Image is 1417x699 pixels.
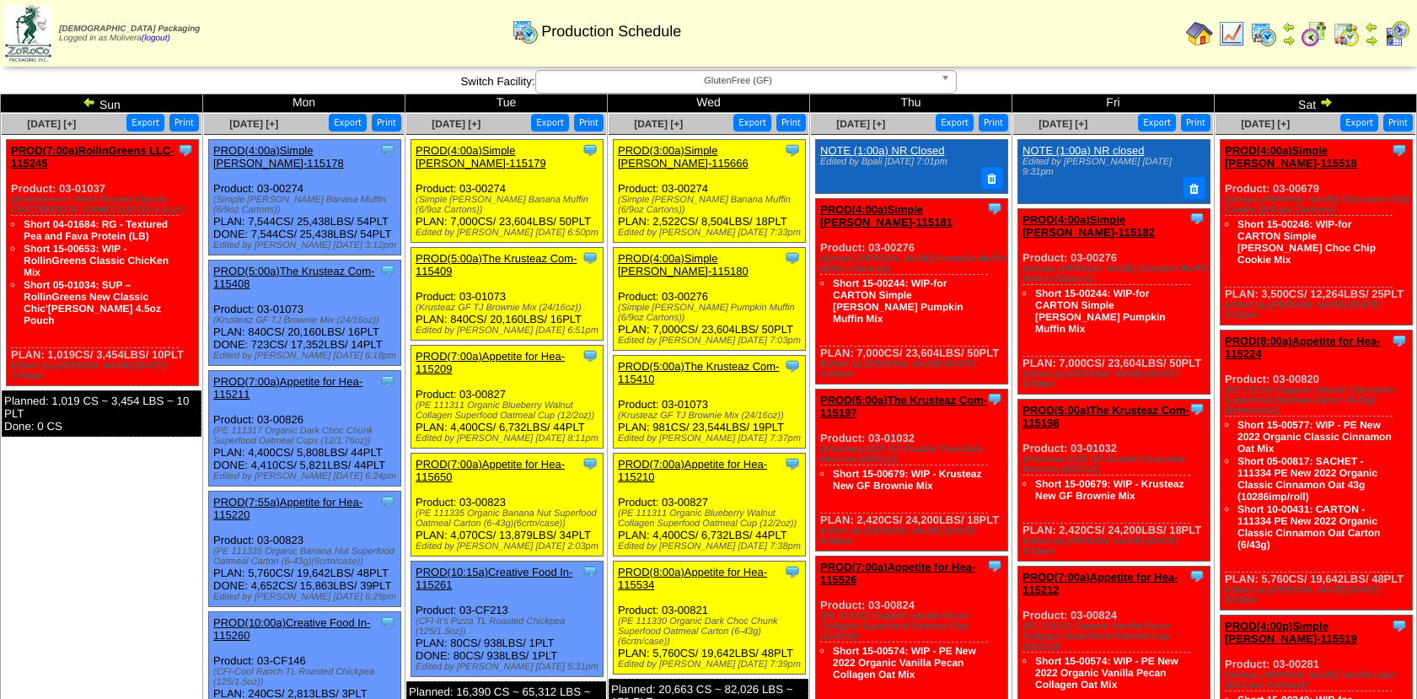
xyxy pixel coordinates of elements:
[1391,142,1408,159] img: Tooltip
[541,23,681,40] span: Production Schedule
[833,645,976,680] a: Short 15-00574: WIP - PE New 2022 Organic Vanilla Pecan Collagen Oat Mix
[820,157,1000,167] div: Edited by Bpali [DATE] 7:01pm
[634,118,683,130] span: [DATE] [+]
[2,390,201,437] div: Planned: 1,019 CS ~ 3,454 LBS ~ 10 PLT Done: 0 CS
[784,358,801,374] img: Tooltip
[213,592,400,602] div: Edited by [PERSON_NAME] [DATE] 6:29pm
[1221,140,1413,325] div: Product: 03-00679 PLAN: 3,500CS / 12,264LBS / 25PLT
[820,144,944,157] a: NOTE (1:00a) NR Closed
[820,203,953,229] a: PROD(4:00a)Simple [PERSON_NAME]-115181
[379,493,396,510] img: Tooltip
[1225,144,1357,169] a: PROD(4:00a)Simple [PERSON_NAME]-115518
[1319,95,1333,109] img: arrowright.gif
[582,142,598,159] img: Tooltip
[1391,332,1408,349] img: Tooltip
[1039,118,1087,130] a: [DATE] [+]
[1282,34,1296,47] img: arrowright.gif
[618,360,779,385] a: PROD(5:00a)The Krusteaz Com-115410
[229,118,278,130] span: [DATE] [+]
[512,18,539,45] img: calendarprod.gif
[1022,404,1189,429] a: PROD(5:00a)The Krusteaz Com-115198
[614,140,806,243] div: Product: 03-00274 PLAN: 2,522CS / 8,504LBS / 18PLT
[24,279,161,326] a: Short 05-01034: SUP – RollinGreens New Classic Chic'[PERSON_NAME] 4.5oz Pouch
[411,140,604,243] div: Product: 03-00274 PLAN: 7,000CS / 23,604LBS / 50PLT
[1022,571,1178,596] a: PROD(7:00a)Appetite for Hea-115212
[142,34,170,43] a: (logout)
[416,325,603,336] div: Edited by [PERSON_NAME] [DATE] 6:51pm
[1022,157,1202,177] div: Edited by [PERSON_NAME] [DATE] 9:31pm
[411,454,604,557] div: Product: 03-00823 PLAN: 4,070CS / 13,879LBS / 34PLT
[582,250,598,266] img: Tooltip
[213,144,344,169] a: PROD(4:00a)Simple [PERSON_NAME]-115178
[1022,621,1210,652] div: (PE 111312 Organic Vanilla Pecan Collagen Superfood Oatmeal Cup (12/2oz))
[432,118,480,130] a: [DATE] [+]
[416,662,603,672] div: Edited by [PERSON_NAME] [DATE] 5:31pm
[1221,331,1413,610] div: Product: 03-00820 PLAN: 5,760CS / 19,642LBS / 48PLT
[1241,118,1290,130] span: [DATE] [+]
[820,394,987,419] a: PROD(5:00a)The Krusteaz Com-115197
[1035,288,1166,335] a: Short 15-00244: WIP-for CARTON Simple [PERSON_NAME] Pumpkin Muffin Mix
[936,114,974,132] button: Export
[1022,454,1210,475] div: (Krusteaz 2025 GF Double Chocolate Brownie (8/20oz))
[1022,264,1210,284] div: (Simple [PERSON_NAME] Pumpkin Muffin (6/9oz Cartons))
[213,351,400,361] div: Edited by [PERSON_NAME] [DATE] 6:18pm
[1383,20,1410,47] img: calendarcustomer.gif
[618,228,805,238] div: Edited by [PERSON_NAME] [DATE] 7:33pm
[416,252,577,277] a: PROD(5:00a)The Krusteaz Com-115409
[1218,20,1245,47] img: line_graph.gif
[213,496,362,521] a: PROD(7:55a)Appetite for Hea-115220
[405,94,608,113] td: Tue
[531,114,569,132] button: Export
[1012,94,1215,113] td: Fri
[784,455,801,472] img: Tooltip
[1022,144,1145,157] a: NOTE (1:00a) NR closed
[126,114,164,132] button: Export
[416,228,603,238] div: Edited by [PERSON_NAME] [DATE] 6:50pm
[27,118,76,130] a: [DATE] [+]
[1237,503,1380,551] a: Short 10-00431: CARTON - 111334 PE New 2022 Organic Classic Cinnamon Oat Carton (6/43g)
[836,118,885,130] a: [DATE] [+]
[986,200,1003,217] img: Tooltip
[608,94,810,113] td: Wed
[177,142,194,159] img: Tooltip
[203,94,405,113] td: Mon
[1365,34,1378,47] img: arrowright.gif
[416,458,565,483] a: PROD(7:00a)Appetite for Hea-115650
[1,94,203,113] td: Sun
[784,563,801,580] img: Tooltip
[209,261,401,366] div: Product: 03-01073 PLAN: 840CS / 20,160LBS / 16PLT DONE: 723CS / 17,352LBS / 14PLT
[1333,20,1360,47] img: calendarinout.gif
[582,563,598,580] img: Tooltip
[833,277,963,325] a: Short 15-00244: WIP-for CARTON Simple [PERSON_NAME] Pumpkin Muffin Mix
[618,195,805,215] div: (Simple [PERSON_NAME] Banana Muffin (6/9oz Cartons))
[820,444,1007,465] div: (Krusteaz 2025 GF Double Chocolate Brownie (8/20oz))
[618,566,767,591] a: PROD(8:00a)Appetite for Hea-115534
[784,250,801,266] img: Tooltip
[83,95,96,109] img: arrowleft.gif
[213,315,400,325] div: (Krusteaz GF TJ Brownie Mix (24/16oz))
[833,468,982,492] a: Short 15-00679: WIP - Krusteaz New GF Brownie Mix
[1340,114,1378,132] button: Export
[213,546,400,567] div: (PE 111335 Organic Banana Nut Superfood Oatmeal Carton (6-43g)(6crtn/case))
[372,114,401,132] button: Print
[59,24,200,34] span: [DEMOGRAPHIC_DATA] Packaging
[543,71,934,91] span: GlutenFree (GF)
[1138,114,1176,132] button: Export
[416,303,603,313] div: (Krusteaz GF TJ Brownie Mix (24/16oz))
[213,426,400,446] div: (PE 111317 Organic Dark Choc Chunk Superfood Oatmeal Cups (12/1.76oz))
[209,371,401,487] div: Product: 03-00826 PLAN: 4,400CS / 5,808LBS / 44PLT DONE: 4,410CS / 5,821LBS / 44PLT
[582,455,598,472] img: Tooltip
[169,114,199,132] button: Print
[416,144,546,169] a: PROD(4:00a)Simple [PERSON_NAME]-115179
[411,248,604,341] div: Product: 03-01073 PLAN: 840CS / 20,160LBS / 16PLT
[1225,335,1380,360] a: PROD(8:00a)Appetite for Hea-115224
[1189,401,1205,417] img: Tooltip
[1215,94,1417,113] td: Sat
[213,471,400,481] div: Edited by [PERSON_NAME] [DATE] 6:24pm
[1189,210,1205,227] img: Tooltip
[1181,114,1210,132] button: Print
